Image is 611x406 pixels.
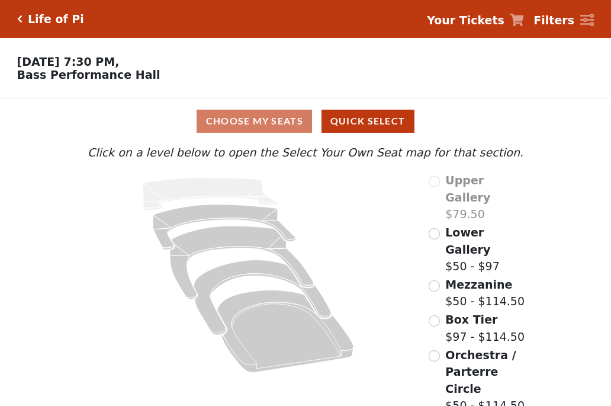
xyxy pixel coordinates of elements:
[427,12,524,29] a: Your Tickets
[321,110,414,133] button: Quick Select
[445,174,490,204] span: Upper Gallery
[445,276,525,310] label: $50 - $114.50
[153,204,296,250] path: Lower Gallery - Seats Available: 167
[28,12,84,26] h5: Life of Pi
[445,278,512,291] span: Mezzanine
[533,14,574,27] strong: Filters
[143,178,278,210] path: Upper Gallery - Seats Available: 0
[445,349,516,395] span: Orchestra / Parterre Circle
[445,311,525,345] label: $97 - $114.50
[445,224,526,275] label: $50 - $97
[445,313,497,326] span: Box Tier
[17,15,22,23] a: Click here to go back to filters
[445,172,526,223] label: $79.50
[445,226,490,256] span: Lower Gallery
[85,144,526,161] p: Click on a level below to open the Select Your Own Seat map for that section.
[533,12,594,29] a: Filters
[217,290,354,373] path: Orchestra / Parterre Circle - Seats Available: 35
[427,14,504,27] strong: Your Tickets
